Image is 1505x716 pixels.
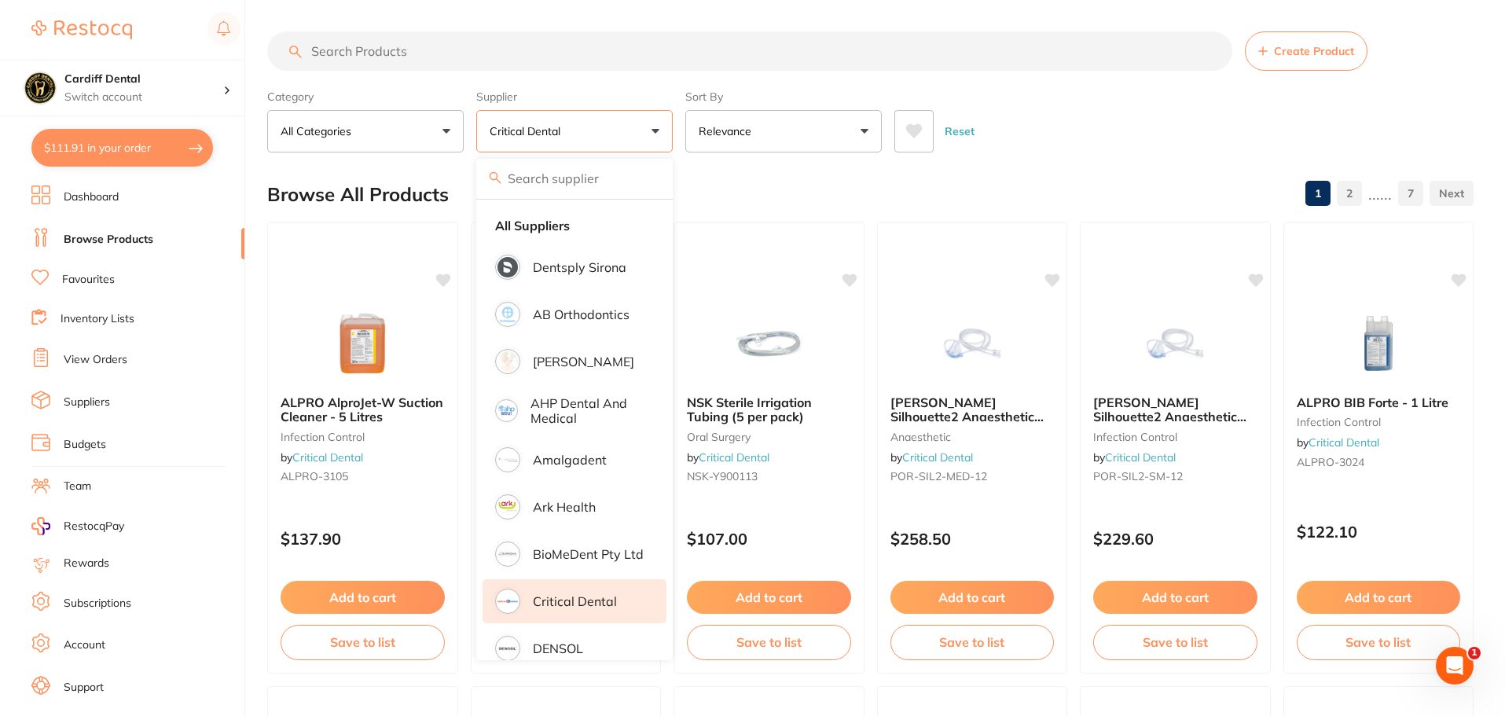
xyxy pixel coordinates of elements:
[940,110,979,152] button: Reset
[64,72,223,87] h4: Cardiff Dental
[281,530,445,548] p: $137.90
[64,189,119,205] a: Dashboard
[1093,581,1257,614] button: Add to cart
[281,450,363,464] span: by
[1436,647,1474,685] iframe: Intercom live chat
[497,544,518,564] img: BioMeDent Pty Ltd
[533,307,630,321] p: AB Orthodontics
[687,450,769,464] span: by
[31,20,132,39] img: Restocq Logo
[62,272,115,288] a: Favourites
[890,450,973,464] span: by
[1093,469,1183,483] span: POR-SIL2-SM-12
[718,304,820,383] img: NSK Sterile Irrigation Tubing (5 per pack)
[687,431,851,443] small: oral surgery
[530,396,644,425] p: AHP Dental and Medical
[902,450,973,464] a: Critical Dental
[267,31,1232,71] input: Search Products
[267,184,449,206] h2: Browse All Products
[31,129,213,167] button: $111.91 in your order
[1093,625,1257,659] button: Save to list
[311,304,413,383] img: ALPRO AlproJet-W Suction Cleaner - 5 Litres
[533,547,644,561] p: BioMeDent Pty Ltd
[533,500,596,514] p: Ark Health
[1297,455,1364,469] span: ALPRO-3024
[1093,395,1257,424] b: Porter Silhouette2 Anaesthetic Nasal Hoods (Pack of 12) – New Version | Small
[497,497,518,517] img: Ark Health
[281,123,358,139] p: All Categories
[281,625,445,659] button: Save to list
[64,232,153,248] a: Browse Products
[1297,523,1461,541] p: $122.10
[497,402,516,420] img: AHP Dental and Medical
[64,556,109,571] a: Rewards
[1368,185,1392,203] p: ......
[490,123,567,139] p: Critical Dental
[61,311,134,327] a: Inventory Lists
[281,581,445,614] button: Add to cart
[890,625,1055,659] button: Save to list
[687,395,851,424] b: NSK Sterile Irrigation Tubing (5 per pack)
[1245,31,1367,71] button: Create Product
[31,12,132,48] a: Restocq Logo
[1327,304,1430,383] img: ALPRO BIB Forte - 1 Litre
[64,680,104,696] a: Support
[64,437,106,453] a: Budgets
[497,257,518,277] img: Dentsply Sirona
[533,641,583,655] p: DENSOL
[1297,435,1379,450] span: by
[64,395,110,410] a: Suppliers
[1297,581,1461,614] button: Add to cart
[1297,625,1461,659] button: Save to list
[890,469,987,483] span: POR-SIL2-MED-12
[687,581,851,614] button: Add to cart
[31,517,50,535] img: RestocqPay
[1297,395,1461,409] b: ALPRO BIB Forte - 1 Litre
[1305,178,1331,209] a: 1
[687,530,851,548] p: $107.00
[1093,530,1257,548] p: $229.60
[687,469,758,483] span: NSK-Y900113
[1093,395,1254,453] span: [PERSON_NAME] Silhouette2 Anaesthetic Nasal Hoods (Pack of 12) – New Version | Small
[497,450,518,470] img: Amalgadent
[687,625,851,659] button: Save to list
[533,354,634,369] p: [PERSON_NAME]
[533,594,617,608] p: Critical Dental
[1274,45,1354,57] span: Create Product
[483,209,666,242] li: Clear selection
[890,395,1052,453] span: [PERSON_NAME] Silhouette2 Anaesthetic Nasal Hoods (Pack of 12) – New Version | Medium
[1297,395,1448,410] span: ALPRO BIB Forte - 1 Litre
[495,218,570,233] strong: All Suppliers
[890,431,1055,443] small: anaesthetic
[476,159,673,198] input: Search supplier
[267,110,464,152] button: All Categories
[890,581,1055,614] button: Add to cart
[1309,435,1379,450] a: Critical Dental
[292,450,363,464] a: Critical Dental
[699,450,769,464] a: Critical Dental
[24,72,56,104] img: Cardiff Dental
[687,395,812,424] span: NSK Sterile Irrigation Tubing (5 per pack)
[497,304,518,325] img: AB Orthodontics
[1105,450,1176,464] a: Critical Dental
[497,351,518,372] img: Adam Dental
[267,90,464,104] label: Category
[64,479,91,494] a: Team
[685,110,882,152] button: Relevance
[281,469,348,483] span: ALPRO-3105
[890,530,1055,548] p: $258.50
[281,395,443,424] span: ALPRO AlproJet-W Suction Cleaner - 5 Litres
[64,596,131,611] a: Subscriptions
[281,431,445,443] small: infection control
[64,352,127,368] a: View Orders
[1398,178,1423,209] a: 7
[1124,304,1226,383] img: Porter Silhouette2 Anaesthetic Nasal Hoods (Pack of 12) – New Version | Small
[64,90,223,105] p: Switch account
[685,90,882,104] label: Sort By
[921,304,1023,383] img: Porter Silhouette2 Anaesthetic Nasal Hoods (Pack of 12) – New Version | Medium
[31,517,124,535] a: RestocqPay
[497,638,518,659] img: DENSOL
[497,591,518,611] img: Critical Dental
[1093,431,1257,443] small: infection control
[476,90,673,104] label: Supplier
